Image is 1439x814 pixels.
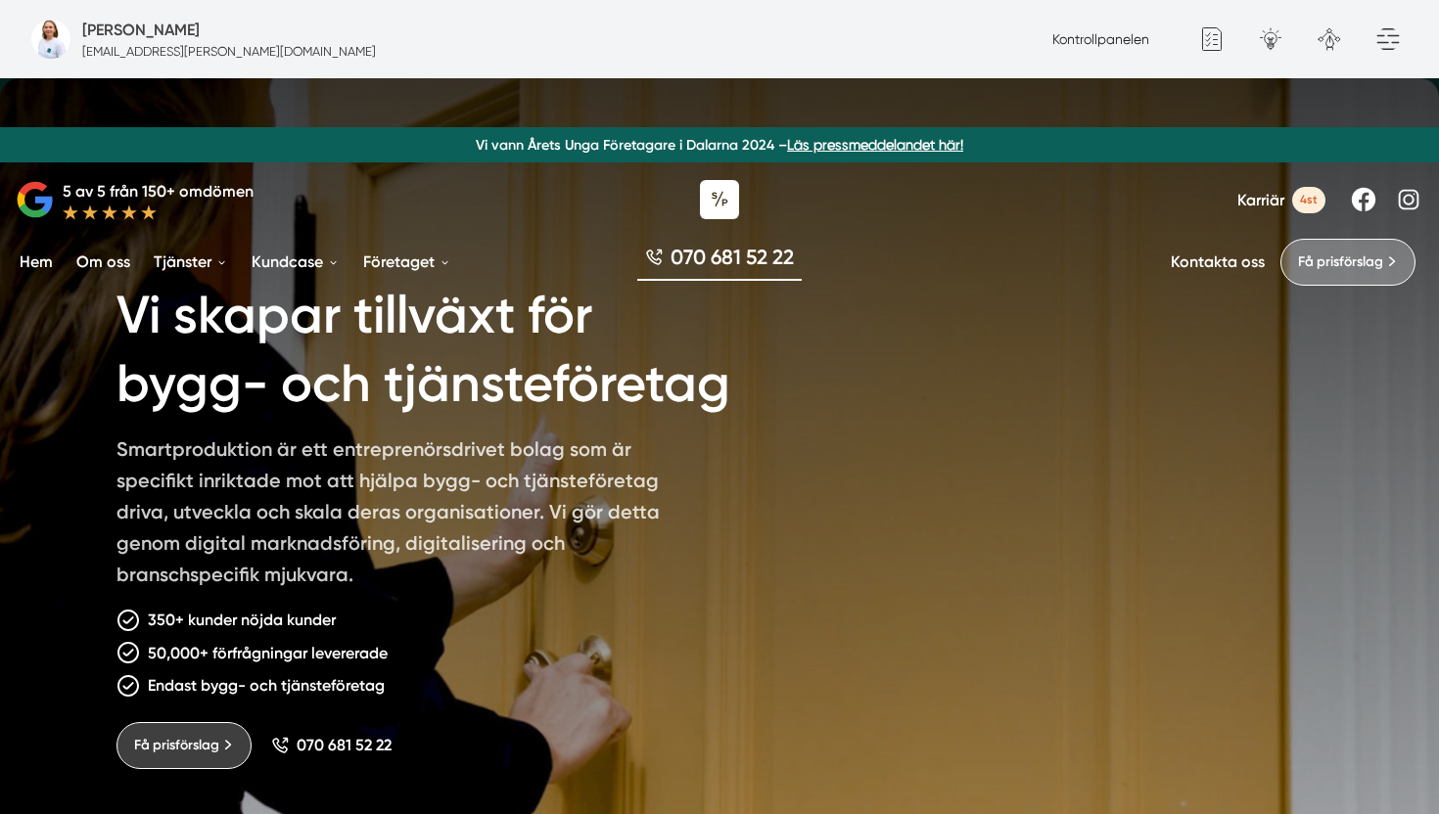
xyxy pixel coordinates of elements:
a: Få prisförslag [1280,239,1416,286]
a: Om oss [72,237,134,287]
span: 4st [1292,187,1325,213]
p: Smartproduktion är ett entreprenörsdrivet bolag som är specifikt inriktade mot att hjälpa bygg- o... [116,433,680,598]
p: Vi vann Årets Unga Företagare i Dalarna 2024 – [8,135,1431,155]
a: Kundcase [248,237,344,287]
p: [EMAIL_ADDRESS][PERSON_NAME][DOMAIN_NAME] [82,42,376,61]
span: Få prisförslag [134,735,219,756]
a: Kontrollpanelen [1052,31,1149,47]
p: 5 av 5 från 150+ omdömen [63,179,254,203]
span: 070 681 52 22 [671,243,794,271]
a: Läs pressmeddelandet här! [787,137,963,153]
h1: Vi skapar tillväxt för bygg- och tjänsteföretag [116,258,801,433]
a: 070 681 52 22 [637,243,802,281]
a: 070 681 52 22 [271,736,392,754]
a: Få prisförslag [116,722,252,769]
p: 350+ kunder nöjda kunder [148,608,336,632]
a: Tjänster [150,237,232,287]
h5: Administratör [82,18,200,42]
span: 070 681 52 22 [297,736,392,754]
p: Endast bygg- och tjänsteföretag [148,673,385,698]
img: bild-pa-smartproduktion-webbyraer-i-borlange.jpg [31,20,70,59]
a: Karriär 4st [1237,187,1325,213]
span: Få prisförslag [1298,251,1383,273]
p: 50,000+ förfrågningar levererade [148,641,388,665]
a: Hem [16,237,57,287]
span: Karriär [1237,191,1284,209]
a: Företaget [359,237,455,287]
a: Kontakta oss [1171,252,1265,271]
